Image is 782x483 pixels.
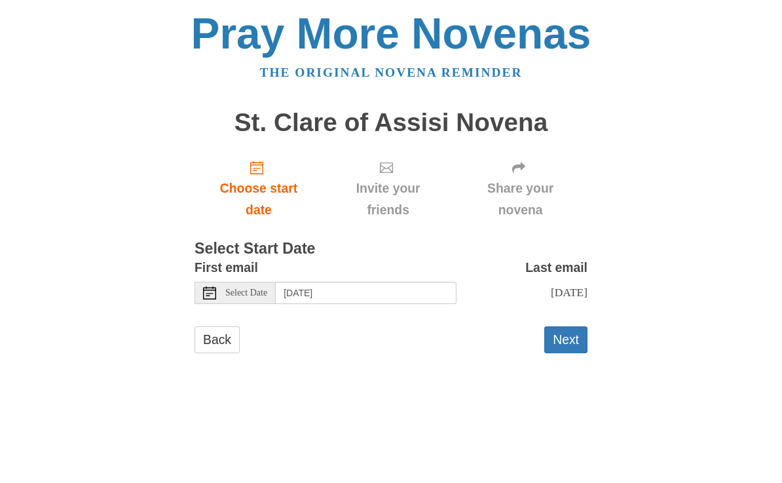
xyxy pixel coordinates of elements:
[195,257,258,279] label: First email
[525,257,587,279] label: Last email
[195,149,323,227] a: Choose start date
[323,149,453,227] div: Click "Next" to confirm your start date first.
[195,109,587,137] h1: St. Clare of Assisi Novena
[195,241,587,258] h3: Select Start Date
[466,178,574,221] span: Share your novena
[195,326,240,353] a: Back
[191,9,591,58] a: Pray More Novenas
[551,286,587,299] span: [DATE]
[336,178,440,221] span: Invite your friends
[260,66,523,79] a: The original novena reminder
[453,149,587,227] div: Click "Next" to confirm your start date first.
[544,326,587,353] button: Next
[208,178,310,221] span: Choose start date
[225,288,267,298] span: Select Date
